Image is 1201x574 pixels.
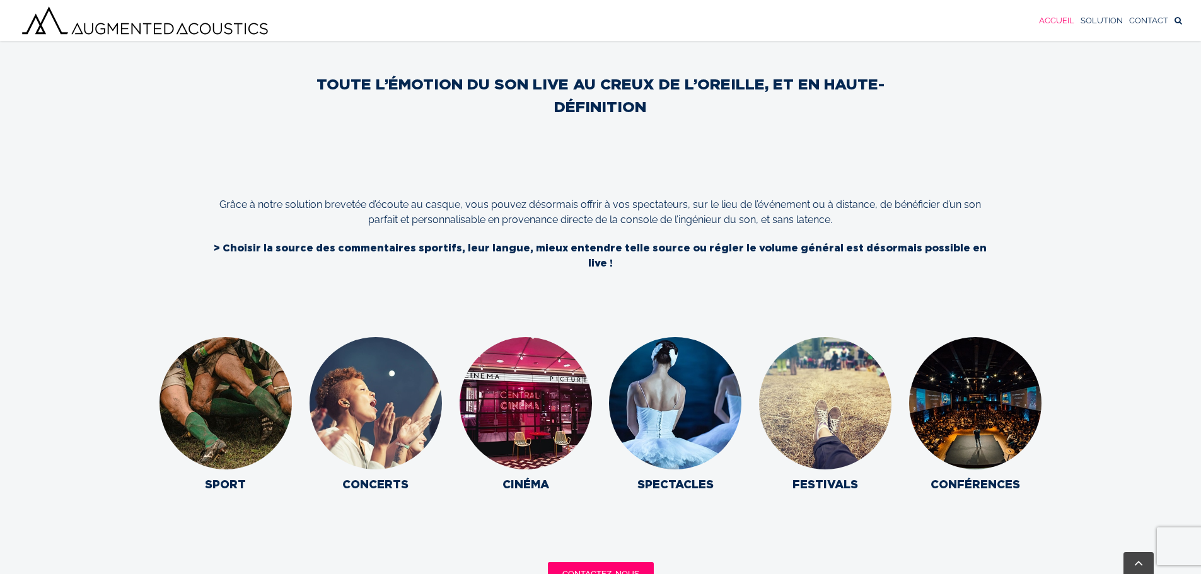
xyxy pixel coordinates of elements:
[160,476,292,493] p: SPORT
[160,337,292,469] img: supralive sport
[310,476,442,493] p: CONCERTS
[307,72,894,118] h2: TOUTE L’ÉMOTION DU SON LIVE AU CREUX DE L’OREILLE, ET EN HAUTE-DÉFINITION
[609,336,741,348] a: supralive-show
[759,336,891,348] a: Supralive-festival
[909,337,1041,469] img: supralive-conference
[214,242,987,268] span: > Choisir la source des commentaires sportifs, leur langue, mieux entendre telle source ou régler...
[206,197,995,227] p: Grâce à notre solution brevetée d’écoute au casque, vous pouvez désormais offrir à vos spectateur...
[1081,16,1123,25] span: SOLUTION
[19,4,271,37] img: Augmented Acoustics Logo
[759,337,891,469] img: supralive festivals
[310,337,442,469] img: Supralive-Concert
[460,337,592,469] img: supralive-cinema
[1129,16,1168,25] span: CONTACT
[460,476,592,493] p: CINÉMA
[1039,16,1074,25] span: ACCUEIL
[909,476,1041,493] p: CONFÉRENCES
[609,476,741,493] p: SPECTACLES
[160,336,292,348] a: supralive-sport
[759,476,891,493] p: FESTIVALS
